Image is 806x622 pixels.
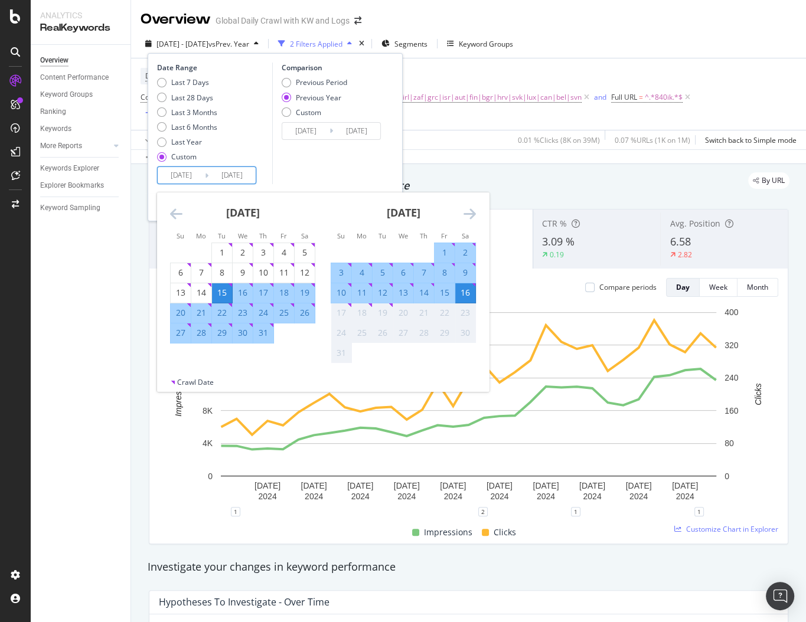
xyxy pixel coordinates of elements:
div: 26 [295,307,315,319]
button: Week [700,278,738,297]
td: Selected. Tuesday, August 12, 2025 [373,283,393,303]
td: Not available. Saturday, August 30, 2025 [455,323,476,343]
text: [DATE] [347,481,373,490]
text: [DATE] [487,481,513,490]
a: Explorer Bookmarks [40,179,122,192]
small: Su [177,231,184,240]
div: Previous Period [296,77,347,87]
text: 2024 [258,492,276,501]
text: 8K [203,406,213,415]
div: Custom [296,107,321,117]
div: 10 [253,267,273,279]
td: Choose Sunday, July 13, 2025 as your check-out date. It’s available. [171,283,191,303]
span: vs Prev. Year [208,39,249,49]
span: ^.*840ik.*$ [645,89,683,106]
text: 2024 [444,492,462,501]
td: Not available. Friday, August 29, 2025 [435,323,455,343]
button: 2 Filters Applied [273,34,357,53]
span: Clicks [494,525,516,539]
div: legacy label [748,172,789,189]
div: 3 [331,267,351,279]
div: 24 [331,327,351,339]
a: Content Performance [40,71,122,84]
div: Previous Period [282,77,347,87]
span: = [639,92,643,102]
div: Ranking [40,106,66,118]
td: Selected. Wednesday, August 13, 2025 [393,283,414,303]
div: Week [709,282,727,292]
div: 20 [393,307,413,319]
div: 6 [171,267,191,279]
text: [DATE] [301,481,327,490]
div: Crawl Date [177,377,214,387]
td: Choose Sunday, July 6, 2025 as your check-out date. It’s available. [171,263,191,283]
td: Not available. Tuesday, August 26, 2025 [373,323,393,343]
div: Last Year [171,137,202,147]
div: RealKeywords [40,21,121,35]
svg: A chart. [159,306,778,512]
small: Th [259,231,267,240]
text: [DATE] [672,481,698,490]
td: Selected. Sunday, July 27, 2025 [171,323,191,343]
td: Selected. Thursday, August 7, 2025 [414,263,435,283]
text: [DATE] [626,481,652,490]
button: Month [738,278,778,297]
div: Last 3 Months [171,107,217,117]
div: 2 [478,507,488,516]
div: 26 [373,327,393,339]
td: Not available. Sunday, August 24, 2025 [331,323,352,343]
text: 2024 [629,492,648,501]
div: 2 [233,247,253,258]
small: Sa [462,231,469,240]
div: 10 [331,287,351,299]
td: Not available. Saturday, August 23, 2025 [455,303,476,323]
small: Mo [357,231,367,240]
td: Selected as end date. Saturday, August 16, 2025 [455,283,476,303]
div: Last 28 Days [171,93,213,103]
div: arrow-right-arrow-left [354,17,361,25]
div: Move forward to switch to the next month. [464,207,476,221]
div: 13 [393,287,413,299]
div: 14 [414,287,434,299]
div: 22 [435,307,455,319]
td: Not available. Sunday, August 31, 2025 [331,343,352,363]
a: Ranking [40,106,122,118]
td: Choose Tuesday, July 8, 2025 as your check-out date. It’s available. [212,263,233,283]
div: 16 [233,287,253,299]
div: Analytics [40,9,121,21]
td: Choose Saturday, July 5, 2025 as your check-out date. It’s available. [295,243,315,263]
div: Global Daily Crawl with KW and Logs [216,15,350,27]
div: Keyword Sampling [40,202,100,214]
button: Segments [377,34,432,53]
small: Su [337,231,345,240]
div: Keywords Explorer [40,162,99,175]
div: 14 [191,287,211,299]
div: 12 [373,287,393,299]
td: Selected. Friday, August 1, 2025 [435,243,455,263]
div: 21 [414,307,434,319]
td: Choose Friday, July 11, 2025 as your check-out date. It’s available. [274,263,295,283]
span: Country [141,92,167,102]
div: 25 [274,307,294,319]
span: CTR % [542,218,567,229]
div: 7 [414,267,434,279]
div: 8 [212,267,232,279]
text: 320 [725,341,739,350]
div: 16 [455,287,475,299]
a: Customize Chart in Explorer [674,524,778,534]
div: Day [676,282,690,292]
td: Selected. Thursday, August 14, 2025 [414,283,435,303]
text: 400 [725,307,739,317]
button: Add Filter [141,106,188,120]
text: [DATE] [440,481,466,490]
div: Custom [171,152,197,162]
td: Selected. Wednesday, August 6, 2025 [393,263,414,283]
td: Selected. Saturday, August 2, 2025 [455,243,476,263]
div: 0.07 % URLs ( 1K on 1M ) [615,135,690,145]
div: Last Year [157,137,217,147]
button: [DATE] - [DATE]vsPrev. Year [141,34,263,53]
div: Last 7 Days [171,77,209,87]
div: 31 [253,327,273,339]
div: Calendar [157,192,489,377]
div: 18 [274,287,294,299]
